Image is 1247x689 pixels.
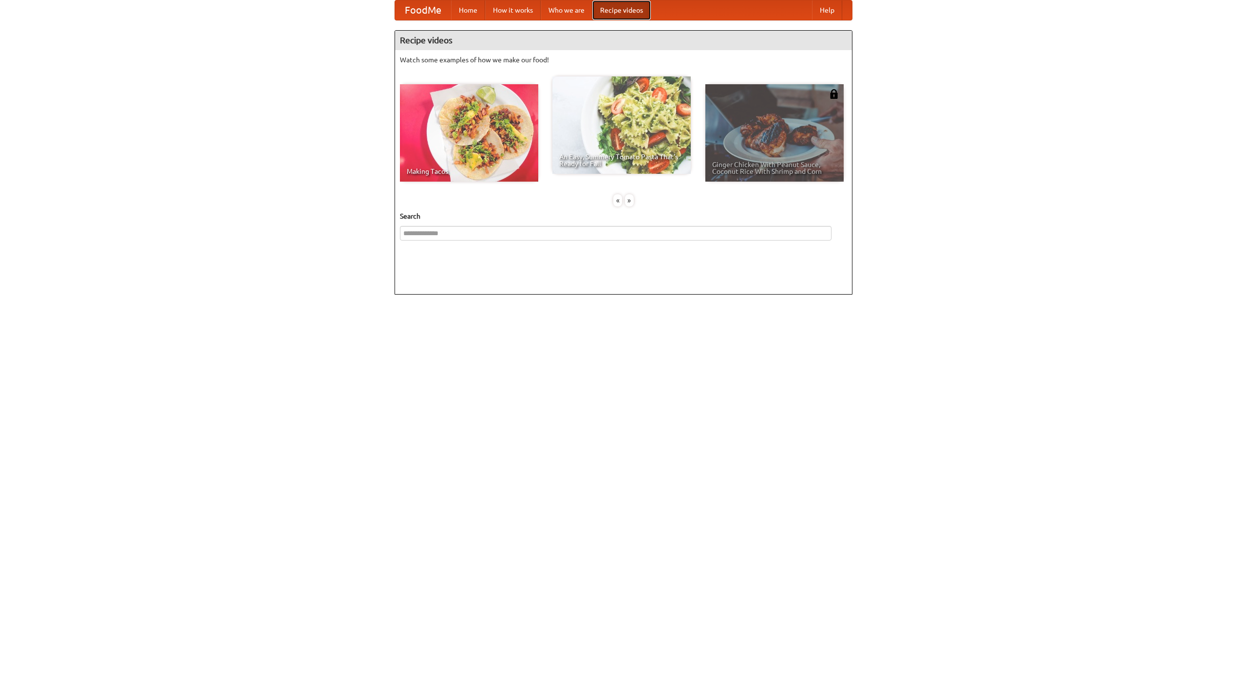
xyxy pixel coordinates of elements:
h4: Recipe videos [395,31,852,50]
h5: Search [400,211,847,221]
p: Watch some examples of how we make our food! [400,55,847,65]
a: FoodMe [395,0,451,20]
a: Making Tacos [400,84,538,182]
img: 483408.png [829,89,839,99]
span: Making Tacos [407,168,531,175]
a: Recipe videos [592,0,651,20]
a: An Easy, Summery Tomato Pasta That's Ready for Fall [552,76,691,174]
div: » [625,194,634,206]
a: Help [812,0,842,20]
a: How it works [485,0,541,20]
a: Home [451,0,485,20]
span: An Easy, Summery Tomato Pasta That's Ready for Fall [559,153,684,167]
a: Who we are [541,0,592,20]
div: « [613,194,622,206]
